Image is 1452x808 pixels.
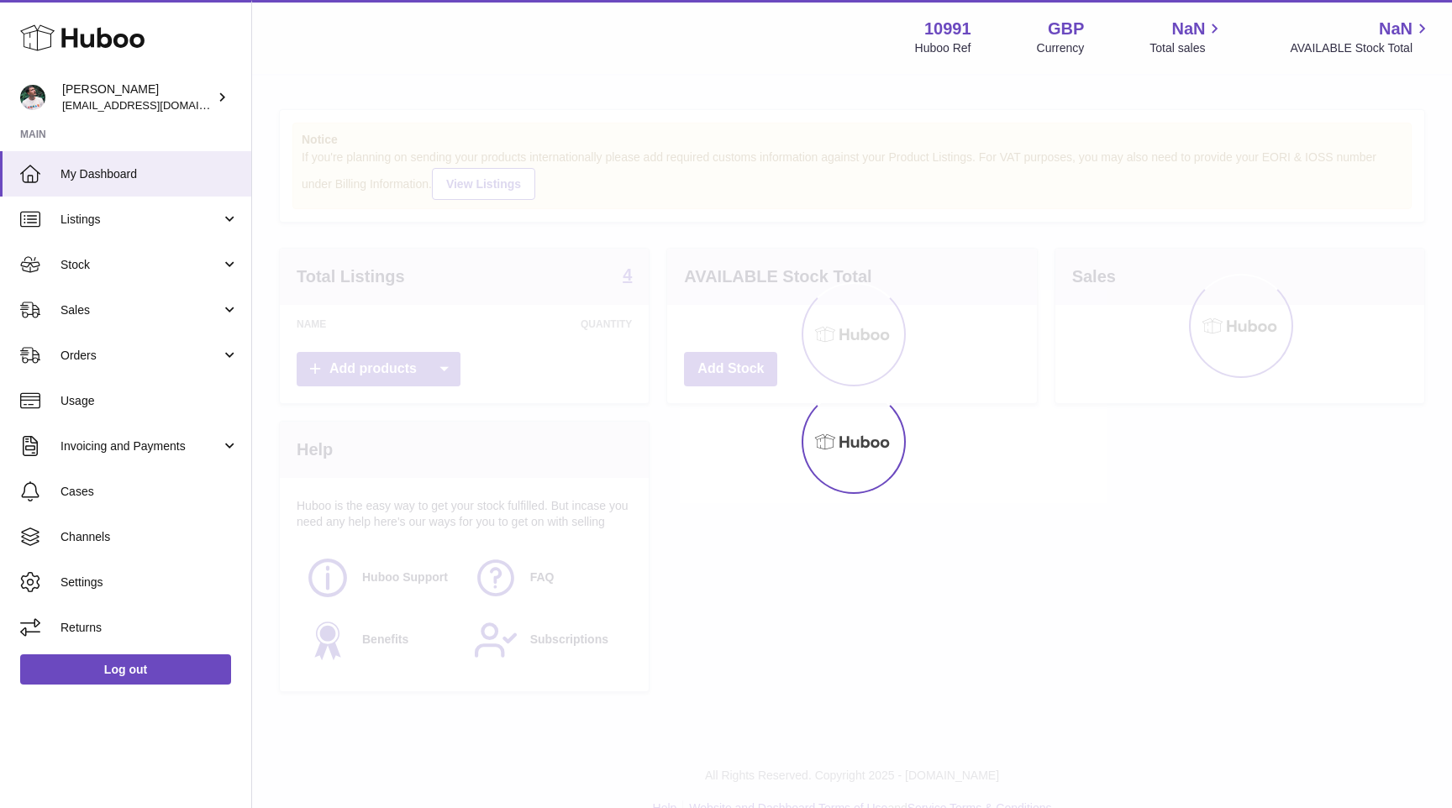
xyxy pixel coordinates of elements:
span: Usage [60,393,239,409]
span: Cases [60,484,239,500]
span: Settings [60,575,239,590]
div: [PERSON_NAME] [62,81,213,113]
span: Sales [60,302,221,318]
a: NaN AVAILABLE Stock Total [1290,18,1432,56]
span: AVAILABLE Stock Total [1290,40,1432,56]
strong: 10991 [924,18,971,40]
span: Returns [60,620,239,636]
span: Stock [60,257,221,273]
div: Currency [1037,40,1085,56]
div: Huboo Ref [915,40,971,56]
span: NaN [1379,18,1413,40]
span: My Dashboard [60,166,239,182]
span: Total sales [1149,40,1224,56]
img: timshieff@gmail.com [20,85,45,110]
span: Channels [60,529,239,545]
span: Invoicing and Payments [60,438,221,454]
strong: GBP [1048,18,1084,40]
span: Orders [60,348,221,364]
span: NaN [1171,18,1205,40]
span: Listings [60,212,221,228]
span: [EMAIL_ADDRESS][DOMAIN_NAME] [62,98,247,112]
a: Log out [20,654,231,685]
a: NaN Total sales [1149,18,1224,56]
